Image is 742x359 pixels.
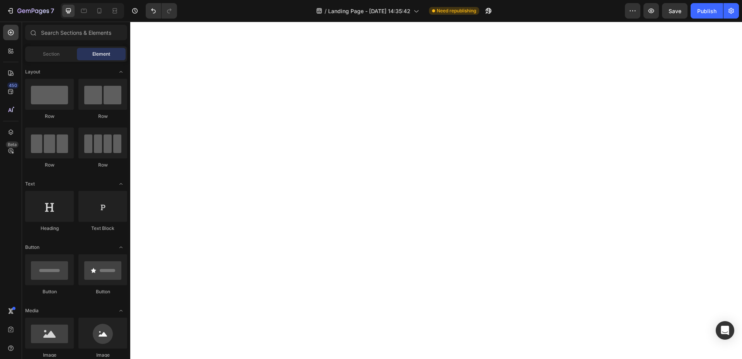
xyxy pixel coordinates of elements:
[115,241,127,254] span: Toggle open
[130,22,742,359] iframe: To enrich screen reader interactions, please activate Accessibility in Grammarly extension settings
[7,82,19,88] div: 450
[6,141,19,148] div: Beta
[697,7,716,15] div: Publish
[25,352,74,359] div: Image
[78,225,127,232] div: Text Block
[78,352,127,359] div: Image
[25,244,39,251] span: Button
[662,3,688,19] button: Save
[669,8,681,14] span: Save
[3,3,58,19] button: 7
[115,305,127,317] span: Toggle open
[51,6,54,15] p: 7
[691,3,723,19] button: Publish
[325,7,327,15] span: /
[25,113,74,120] div: Row
[78,288,127,295] div: Button
[115,178,127,190] span: Toggle open
[25,180,35,187] span: Text
[78,162,127,168] div: Row
[78,113,127,120] div: Row
[25,162,74,168] div: Row
[43,51,60,58] span: Section
[25,307,39,314] span: Media
[437,7,476,14] span: Need republishing
[25,68,40,75] span: Layout
[716,321,734,340] div: Open Intercom Messenger
[25,288,74,295] div: Button
[328,7,410,15] span: Landing Page - [DATE] 14:35:42
[115,66,127,78] span: Toggle open
[25,25,127,40] input: Search Sections & Elements
[25,225,74,232] div: Heading
[92,51,110,58] span: Element
[146,3,177,19] div: Undo/Redo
